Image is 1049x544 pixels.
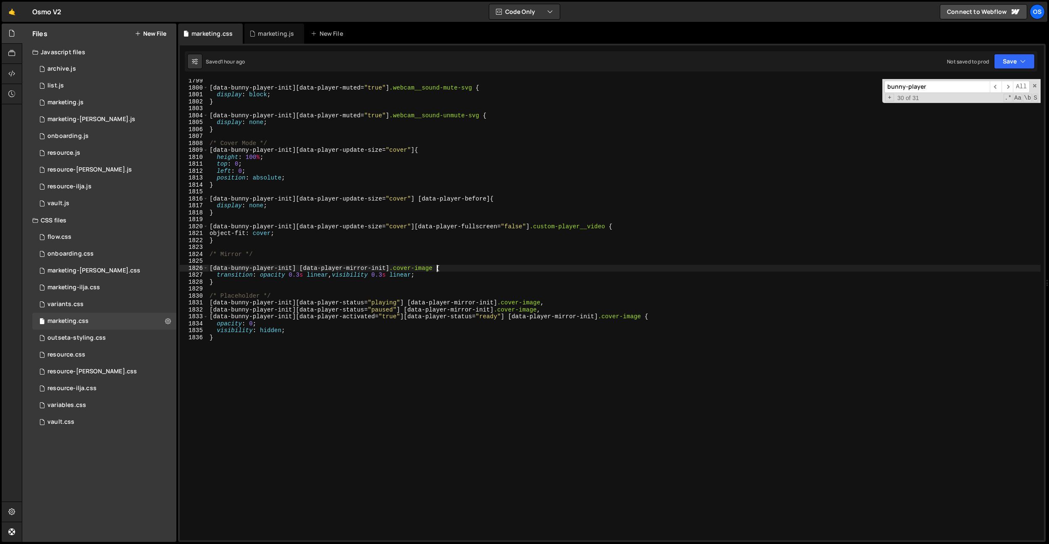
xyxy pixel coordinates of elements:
[180,77,208,85] div: 1799
[885,94,894,102] span: Toggle Replace mode
[47,116,135,123] div: marketing-[PERSON_NAME].js
[1004,94,1012,102] span: RegExp Search
[180,105,208,112] div: 1803
[180,195,208,203] div: 1816
[180,154,208,161] div: 1810
[47,334,106,342] div: outseta-styling.css
[180,188,208,195] div: 1815
[32,195,176,212] div: 16596/45133.js
[940,4,1027,19] a: Connect to Webflow
[180,223,208,230] div: 1820
[1013,81,1030,93] span: Alt-Enter
[1013,94,1022,102] span: CaseSensitive Search
[32,145,176,161] div: 16596/46183.js
[180,272,208,279] div: 1827
[180,161,208,168] div: 1811
[32,397,176,414] div: 16596/45154.css
[180,119,208,126] div: 1805
[180,258,208,265] div: 1825
[32,414,176,430] div: 16596/45153.css
[191,29,233,38] div: marketing.css
[894,95,923,102] span: 30 of 31
[47,166,132,174] div: resource-[PERSON_NAME].js
[180,112,208,119] div: 1804
[47,250,94,258] div: onboarding.css
[47,267,140,275] div: marketing-[PERSON_NAME].css
[311,29,346,38] div: New File
[47,99,84,106] div: marketing.js
[994,54,1035,69] button: Save
[22,212,176,229] div: CSS files
[32,346,176,363] div: 16596/46199.css
[2,2,22,22] a: 🤙
[47,301,84,308] div: variants.css
[47,149,80,157] div: resource.js
[32,29,47,38] h2: Files
[221,58,245,65] div: 1 hour ago
[32,330,176,346] div: 16596/45156.css
[180,279,208,286] div: 1828
[32,178,176,195] div: 16596/46195.js
[32,229,176,246] div: 16596/47552.css
[180,334,208,341] div: 1836
[180,251,208,258] div: 1824
[32,7,61,17] div: Osmo V2
[489,4,560,19] button: Code Only
[32,313,176,330] div: 16596/45446.css
[180,285,208,293] div: 1829
[947,58,989,65] div: Not saved to prod
[884,81,990,93] input: Search for
[32,246,176,262] div: 16596/48093.css
[180,230,208,237] div: 1821
[32,61,176,77] div: 16596/46210.js
[32,279,176,296] div: 16596/47731.css
[32,161,176,178] div: 16596/46194.js
[1033,94,1038,102] span: Search In Selection
[47,368,137,375] div: resource-[PERSON_NAME].css
[47,385,97,392] div: resource-ilja.css
[47,317,89,325] div: marketing.css
[180,91,208,98] div: 1801
[258,29,294,38] div: marketing.js
[47,351,85,359] div: resource.css
[180,327,208,334] div: 1835
[32,94,176,111] div: 16596/45422.js
[180,202,208,209] div: 1817
[180,147,208,154] div: 1809
[22,44,176,61] div: Javascript files
[180,133,208,140] div: 1807
[180,140,208,147] div: 1808
[47,284,100,291] div: marketing-ilja.css
[47,233,71,241] div: flow.css
[32,77,176,94] div: 16596/45151.js
[180,265,208,272] div: 1826
[47,65,76,73] div: archive.js
[180,293,208,300] div: 1830
[180,320,208,327] div: 1834
[180,168,208,175] div: 1812
[1030,4,1045,19] a: Os
[1023,94,1032,102] span: Whole Word Search
[32,128,176,145] div: 16596/48092.js
[206,58,245,65] div: Saved
[180,209,208,217] div: 1818
[32,111,176,128] div: 16596/45424.js
[47,418,74,426] div: vault.css
[47,183,92,190] div: resource-ilja.js
[47,401,86,409] div: variables.css
[1002,81,1013,93] span: ​
[180,98,208,106] div: 1802
[180,85,208,92] div: 1800
[180,126,208,133] div: 1806
[32,296,176,313] div: 16596/45511.css
[47,132,89,140] div: onboarding.js
[47,82,64,90] div: list.js
[180,182,208,189] div: 1814
[180,244,208,251] div: 1823
[180,216,208,223] div: 1819
[32,380,176,397] div: 16596/46198.css
[180,313,208,320] div: 1833
[47,200,69,207] div: vault.js
[32,363,176,380] div: 16596/46196.css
